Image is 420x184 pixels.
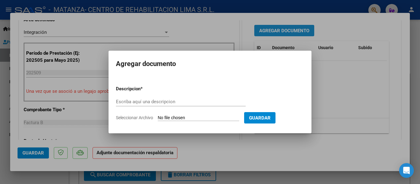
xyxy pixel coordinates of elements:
[116,58,304,70] h2: Agregar documento
[244,112,275,123] button: Guardar
[116,115,153,120] span: Seleccionar Archivo
[116,85,172,92] p: Descripcion
[249,115,271,121] span: Guardar
[399,163,414,178] div: Open Intercom Messenger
